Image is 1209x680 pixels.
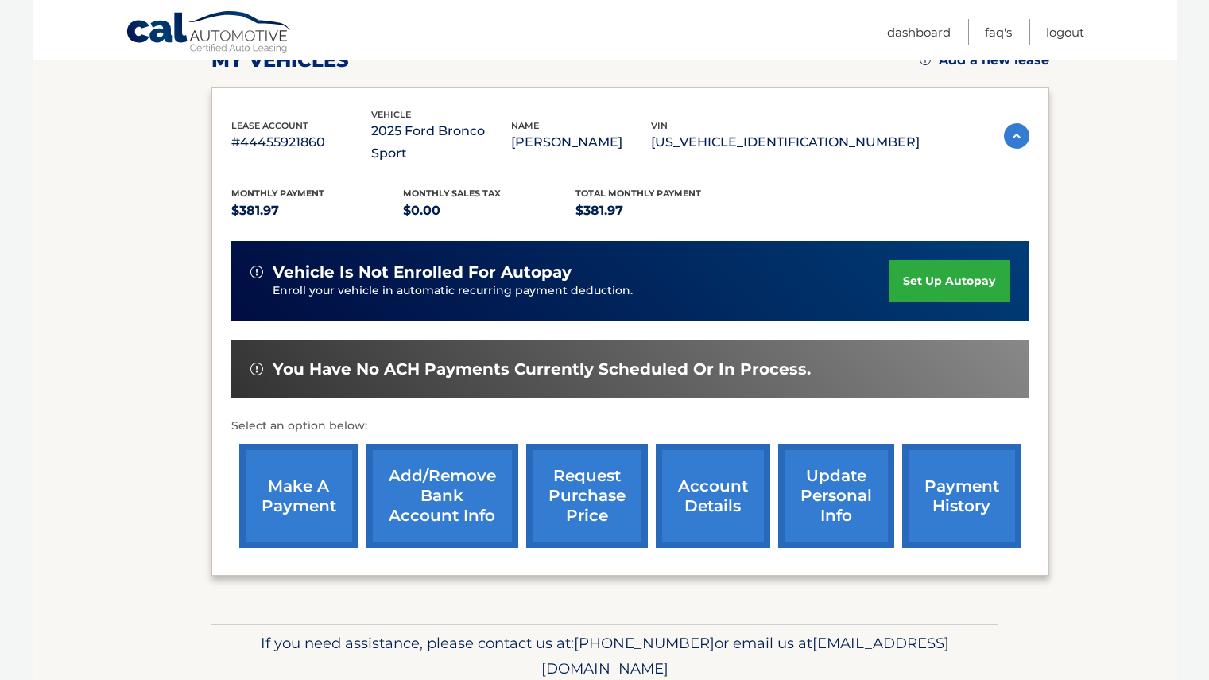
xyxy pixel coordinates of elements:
[371,109,411,120] span: vehicle
[231,200,404,222] p: $381.97
[250,363,263,375] img: alert-white.svg
[403,200,575,222] p: $0.00
[250,266,263,278] img: alert-white.svg
[273,359,811,379] span: You have no ACH payments currently scheduled or in process.
[887,19,951,45] a: Dashboard
[511,131,651,153] p: [PERSON_NAME]
[511,120,539,131] span: name
[889,260,1009,302] a: set up autopay
[231,417,1029,436] p: Select an option below:
[126,10,293,56] a: Cal Automotive
[231,131,371,153] p: #44455921860
[366,444,518,548] a: Add/Remove bank account info
[778,444,894,548] a: update personal info
[1004,123,1029,149] img: accordion-active.svg
[651,120,668,131] span: vin
[273,262,572,282] span: vehicle is not enrolled for autopay
[651,131,920,153] p: [US_VEHICLE_IDENTIFICATION_NUMBER]
[1046,19,1084,45] a: Logout
[403,188,501,199] span: Monthly sales Tax
[526,444,648,548] a: request purchase price
[985,19,1012,45] a: FAQ's
[656,444,770,548] a: account details
[231,120,308,131] span: lease account
[273,282,889,300] p: Enroll your vehicle in automatic recurring payment deduction.
[574,634,715,652] span: [PHONE_NUMBER]
[541,634,949,678] span: [EMAIL_ADDRESS][DOMAIN_NAME]
[575,188,701,199] span: Total Monthly Payment
[902,444,1021,548] a: payment history
[239,444,358,548] a: make a payment
[371,120,511,165] p: 2025 Ford Bronco Sport
[575,200,748,222] p: $381.97
[231,188,324,199] span: Monthly Payment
